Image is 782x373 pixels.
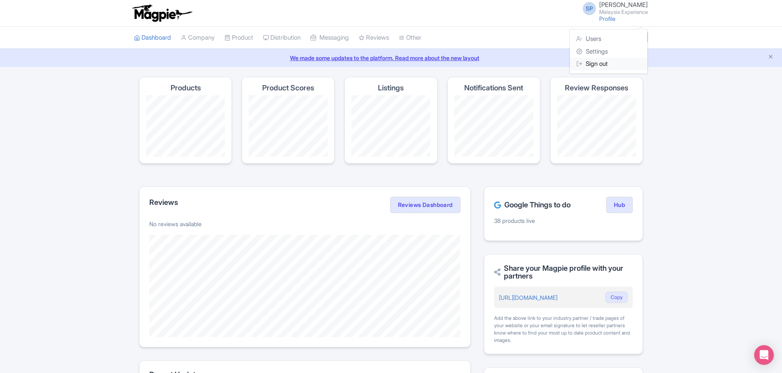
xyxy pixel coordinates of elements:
[494,216,633,225] p: 38 products live
[768,53,774,62] button: Close announcement
[263,27,301,49] a: Distribution
[378,84,404,92] h4: Listings
[399,27,421,49] a: Other
[149,220,461,228] p: No reviews available
[171,84,201,92] h4: Products
[181,27,215,49] a: Company
[570,33,647,45] a: Users
[134,27,171,49] a: Dashboard
[754,345,774,365] div: Open Intercom Messenger
[494,201,571,209] h2: Google Things to do
[570,45,647,58] a: Settings
[130,4,193,22] img: logo-ab69f6fb50320c5b225c76a69d11143b.png
[599,15,616,22] a: Profile
[583,2,596,15] span: SP
[570,58,647,70] a: Sign out
[149,198,178,207] h2: Reviews
[5,54,777,62] a: We made some updates to the platform. Read more about the new layout
[494,264,633,281] h2: Share your Magpie profile with your partners
[359,27,389,49] a: Reviews
[499,294,557,301] a: [URL][DOMAIN_NAME]
[262,84,314,92] h4: Product Scores
[605,292,628,303] button: Copy
[599,1,648,9] span: [PERSON_NAME]
[464,84,523,92] h4: Notifications Sent
[606,197,633,213] a: Hub
[565,84,628,92] h4: Review Responses
[494,315,633,344] div: Add the above link to your industry partner / trade pages of your website or your email signature...
[225,27,253,49] a: Product
[390,197,461,213] a: Reviews Dashboard
[310,27,349,49] a: Messaging
[578,2,648,15] a: SP [PERSON_NAME] Malaysia Experience
[599,9,648,15] small: Malaysia Experience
